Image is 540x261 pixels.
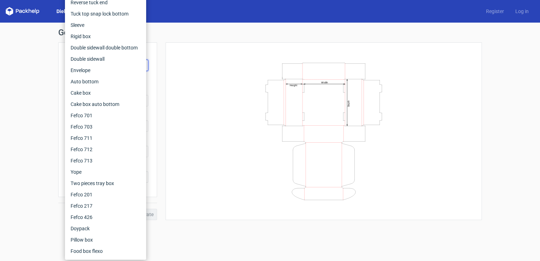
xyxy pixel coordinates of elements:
[68,19,143,31] div: Sleeve
[68,87,143,99] div: Cake box
[68,155,143,166] div: Fefco 713
[51,8,80,15] a: Dielines
[58,28,482,37] h1: Generate new dieline
[68,132,143,144] div: Fefco 711
[480,8,510,15] a: Register
[68,99,143,110] div: Cake box auto bottom
[68,234,143,245] div: Pillow box
[68,245,143,257] div: Food box flexo
[68,212,143,223] div: Fefco 426
[321,81,328,84] text: Width
[68,76,143,87] div: Auto bottom
[68,223,143,234] div: Doypack
[68,121,143,132] div: Fefco 703
[68,8,143,19] div: Tuck top snap lock bottom
[68,53,143,65] div: Double sidewall
[68,110,143,121] div: Fefco 701
[68,65,143,76] div: Envelope
[68,200,143,212] div: Fefco 217
[68,178,143,189] div: Two pieces tray box
[68,189,143,200] div: Fefco 201
[510,8,534,15] a: Log in
[347,100,350,106] text: Depth
[289,84,297,87] text: Height
[68,166,143,178] div: Yope
[68,144,143,155] div: Fefco 712
[68,31,143,42] div: Rigid box
[68,42,143,53] div: Double sidewall double bottom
